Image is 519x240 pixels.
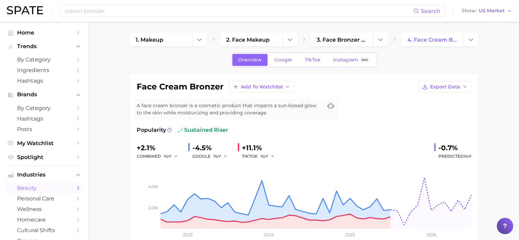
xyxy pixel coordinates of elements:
span: Beta [361,57,368,63]
span: Predicted [438,152,472,160]
span: cultural shifts [17,227,72,234]
div: combined [137,152,183,160]
div: +11.1% [242,142,279,153]
button: YoY [260,152,275,160]
a: My Watchlist [5,138,83,149]
span: Instagram [333,57,358,63]
button: Change Category [283,33,297,46]
button: Change Category [464,33,478,46]
tspan: 2025 [345,232,355,237]
button: Change Category [192,33,207,46]
a: personal care [5,193,83,204]
a: Google [269,54,298,66]
span: Spotlight [17,154,72,160]
span: YoY [164,153,172,159]
a: Spotlight [5,152,83,163]
a: Overview [232,54,268,66]
a: Hashtags [5,75,83,86]
div: -0.7% [438,142,472,153]
a: 1. makeup [130,33,192,46]
button: Change Category [373,33,388,46]
span: 2. face makeup [226,37,270,43]
button: ShowUS Market [460,6,514,15]
span: Hashtags [17,77,72,84]
a: beauty [5,183,83,193]
span: US Market [479,9,505,13]
span: Ingredients [17,67,72,73]
div: TIKTOK [242,152,279,160]
span: sustained riser [177,126,228,134]
span: YoY [213,153,221,159]
button: Brands [5,89,83,100]
span: TikTok [305,57,320,63]
input: Search here for a brand, industry, or ingredient [64,5,413,17]
span: Brands [17,91,72,98]
span: YoY [260,153,268,159]
span: Overview [238,57,262,63]
span: personal care [17,195,72,202]
div: -4.5% [192,142,232,153]
a: 4. face cream bronzer [401,33,464,46]
span: Trends [17,43,72,50]
span: 3. face bronzer products [317,37,367,43]
span: Google [274,57,292,63]
span: Add to Watchlist [241,84,283,90]
tspan: 2026 [426,232,436,237]
span: Home [17,29,72,36]
a: by Category [5,54,83,65]
span: homecare [17,216,72,223]
a: Ingredients [5,65,83,75]
h1: face cream bronzer [137,83,223,91]
a: cultural shifts [5,225,83,236]
a: wellness [5,204,83,214]
a: by Category [5,103,83,113]
a: 3. face bronzer products [311,33,373,46]
div: GOOGLE [192,152,232,160]
div: +2.1% [137,142,183,153]
span: wellness [17,206,72,212]
span: My Watchlist [17,140,72,146]
button: Add to Watchlist [229,81,294,93]
a: 2. face makeup [220,33,283,46]
button: Trends [5,41,83,52]
span: 4. face cream bronzer [407,37,458,43]
span: Hashtags [17,115,72,122]
button: YoY [164,152,178,160]
a: InstagramBeta [327,54,376,66]
span: Show [462,9,477,13]
a: Home [5,27,83,38]
button: Export Data [418,81,472,93]
img: SPATE [7,6,43,14]
tspan: 2023 [182,232,192,237]
span: Search [421,8,440,14]
a: homecare [5,214,83,225]
a: Posts [5,124,83,135]
button: YoY [213,152,228,160]
span: Export Data [430,84,460,90]
span: YoY [464,154,472,159]
span: by Category [17,56,72,63]
a: TikTok [299,54,326,66]
span: by Category [17,105,72,111]
span: Popularity [137,126,166,134]
span: Industries [17,172,72,178]
span: A face cream bronzer is a cosmetic product that imparts a sun-kissed glow to the skin while moist... [137,102,323,116]
span: beauty [17,185,72,191]
img: sustained riser [177,127,183,133]
span: Posts [17,126,72,132]
a: Hashtags [5,113,83,124]
span: 1. makeup [136,37,163,43]
button: Industries [5,170,83,180]
tspan: 2024 [263,232,274,237]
